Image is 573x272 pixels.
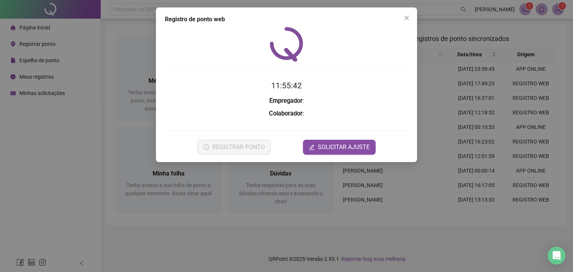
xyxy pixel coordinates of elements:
[401,12,413,24] button: Close
[548,247,566,265] div: Open Intercom Messenger
[269,97,303,104] strong: Empregador
[318,143,370,152] span: SOLICITAR AJUSTE
[271,81,302,90] time: 11:55:42
[165,109,408,118] h3: :
[165,15,408,24] div: Registro de ponto web
[269,110,303,117] strong: Colaborador
[303,140,376,155] button: editSOLICITAR AJUSTE
[165,96,408,106] h3: :
[404,15,410,21] span: close
[270,27,303,61] img: QRPoint
[309,144,315,150] span: edit
[197,140,271,155] button: REGISTRAR PONTO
